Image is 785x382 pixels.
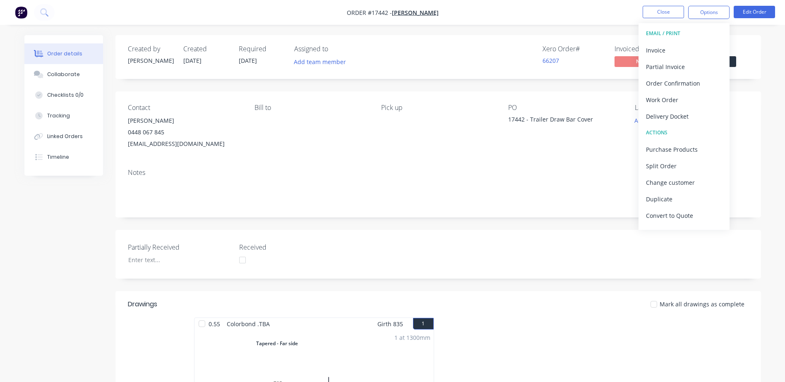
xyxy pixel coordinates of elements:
[289,56,350,67] button: Add team member
[128,56,173,65] div: [PERSON_NAME]
[646,28,722,39] div: EMAIL / PRINT
[128,127,241,138] div: 0448 067 845
[183,57,202,64] span: [DATE]
[128,115,241,150] div: [PERSON_NAME]0448 067 845[EMAIL_ADDRESS][DOMAIN_NAME]
[639,108,730,124] button: Delivery Docket
[639,42,730,58] button: Invoice
[688,6,730,19] button: Options
[646,226,722,238] div: Archive
[47,133,83,140] div: Linked Orders
[639,91,730,108] button: Work Order
[15,6,27,19] img: Factory
[128,299,157,309] div: Drawings
[294,45,377,53] div: Assigned to
[660,300,744,308] span: Mark all drawings as complete
[639,58,730,75] button: Partial Invoice
[394,333,430,342] div: 1 at 1300mm
[47,50,82,57] div: Order details
[646,61,722,73] div: Partial Invoice
[635,104,748,112] div: Labels
[392,9,439,17] a: [PERSON_NAME]
[734,6,775,18] button: Edit Order
[639,207,730,224] button: Convert to Quote
[639,191,730,207] button: Duplicate
[643,6,684,18] button: Close
[639,174,730,191] button: Change customer
[24,105,103,126] button: Tracking
[239,242,343,252] label: Received
[615,56,664,67] span: No
[47,153,69,161] div: Timeline
[24,126,103,147] button: Linked Orders
[347,9,392,17] span: Order #17442 -
[646,44,722,56] div: Invoice
[128,138,241,150] div: [EMAIL_ADDRESS][DOMAIN_NAME]
[508,115,612,127] div: 17442 - Trailer Draw Bar Cover
[377,318,403,330] span: Girth 835
[24,85,103,105] button: Checklists 0/0
[639,25,730,42] button: EMAIL / PRINT
[615,45,677,53] div: Invoiced
[646,160,722,172] div: Split Order
[639,75,730,91] button: Order Confirmation
[183,45,229,53] div: Created
[128,242,231,252] label: Partially Received
[381,104,495,112] div: Pick up
[128,45,173,53] div: Created by
[646,77,722,89] div: Order Confirmation
[646,177,722,189] div: Change customer
[47,71,80,78] div: Collaborate
[128,169,749,177] div: Notes
[205,318,223,330] span: 0.55
[646,127,722,138] div: ACTIONS
[639,141,730,158] button: Purchase Products
[543,57,559,64] a: 66207
[646,193,722,205] div: Duplicate
[639,124,730,141] button: ACTIONS
[646,143,722,155] div: Purchase Products
[239,45,284,53] div: Required
[223,318,273,330] span: Colorbond .TBA
[630,115,668,126] button: Add labels
[646,94,722,106] div: Work Order
[47,112,70,119] div: Tracking
[639,158,730,174] button: Split Order
[254,104,368,112] div: Bill to
[128,115,241,127] div: [PERSON_NAME]
[128,104,241,112] div: Contact
[24,147,103,167] button: Timeline
[646,110,722,122] div: Delivery Docket
[639,224,730,240] button: Archive
[413,318,434,329] button: 1
[508,104,622,112] div: PO
[294,56,350,67] button: Add team member
[646,210,722,222] div: Convert to Quote
[543,45,605,53] div: Xero Order #
[24,43,103,64] button: Order details
[47,91,84,99] div: Checklists 0/0
[239,57,257,64] span: [DATE]
[24,64,103,85] button: Collaborate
